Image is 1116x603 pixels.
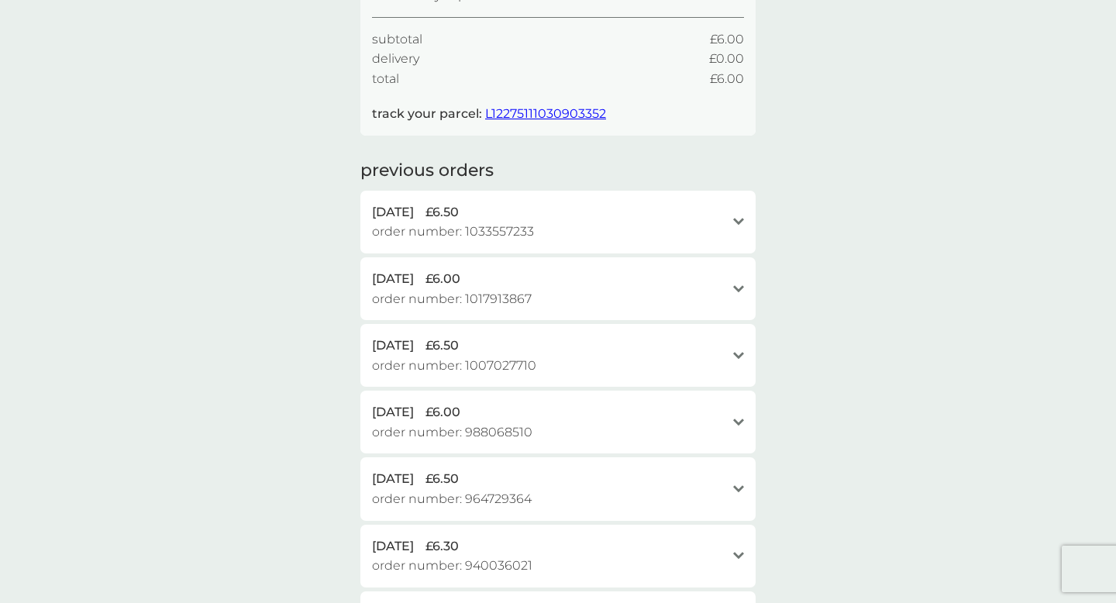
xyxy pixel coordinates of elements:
span: £6.30 [425,536,459,556]
span: £6.50 [425,336,459,356]
span: £6.00 [710,29,744,50]
span: total [372,69,399,89]
span: order number: 988068510 [372,422,532,443]
span: £6.00 [425,269,460,289]
a: L12275111030903352 [485,106,606,121]
span: order number: 1017913867 [372,289,532,309]
span: [DATE] [372,336,414,356]
span: order number: 940036021 [372,556,532,576]
span: £0.00 [709,49,744,69]
span: £6.00 [710,69,744,89]
span: [DATE] [372,269,414,289]
span: order number: 1007027710 [372,356,536,376]
span: [DATE] [372,536,414,556]
span: [DATE] [372,202,414,222]
span: order number: 1033557233 [372,222,534,242]
h2: previous orders [360,159,494,183]
span: [DATE] [372,402,414,422]
span: delivery [372,49,419,69]
span: order number: 964729364 [372,489,532,509]
span: £6.00 [425,402,460,422]
p: track your parcel: [372,104,606,124]
span: subtotal [372,29,422,50]
span: £6.50 [425,469,459,489]
span: £6.50 [425,202,459,222]
span: [DATE] [372,469,414,489]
